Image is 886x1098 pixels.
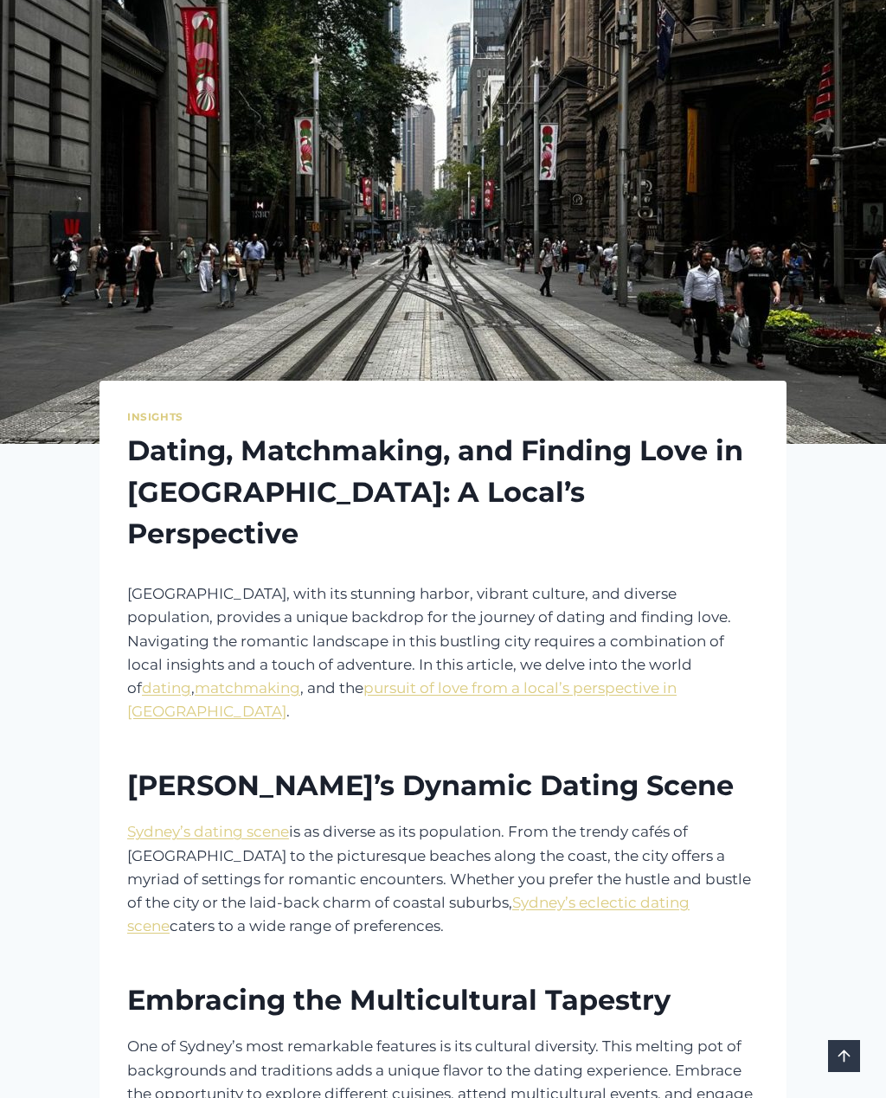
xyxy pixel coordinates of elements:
[142,679,191,697] a: dating
[127,582,759,723] p: [GEOGRAPHIC_DATA], with its stunning harbor, vibrant culture, and diverse population, provides a ...
[195,679,300,697] a: matchmaking
[127,768,734,802] a: [PERSON_NAME]’s Dynamic Dating Scene
[127,820,759,938] p: is as diverse as its population. From the trendy cafés of [GEOGRAPHIC_DATA] to the picturesque be...
[127,410,183,423] a: Insights
[127,430,759,555] h1: Dating, Matchmaking, and Finding Love in [GEOGRAPHIC_DATA]: A Local’s Perspective
[127,979,759,1021] h1: Embracing the Multicultural Tapestry
[127,679,677,720] a: pursuit of love from a local’s perspective in [GEOGRAPHIC_DATA]
[828,1040,860,1072] a: Scroll to top
[127,823,289,840] a: Sydney’s dating scene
